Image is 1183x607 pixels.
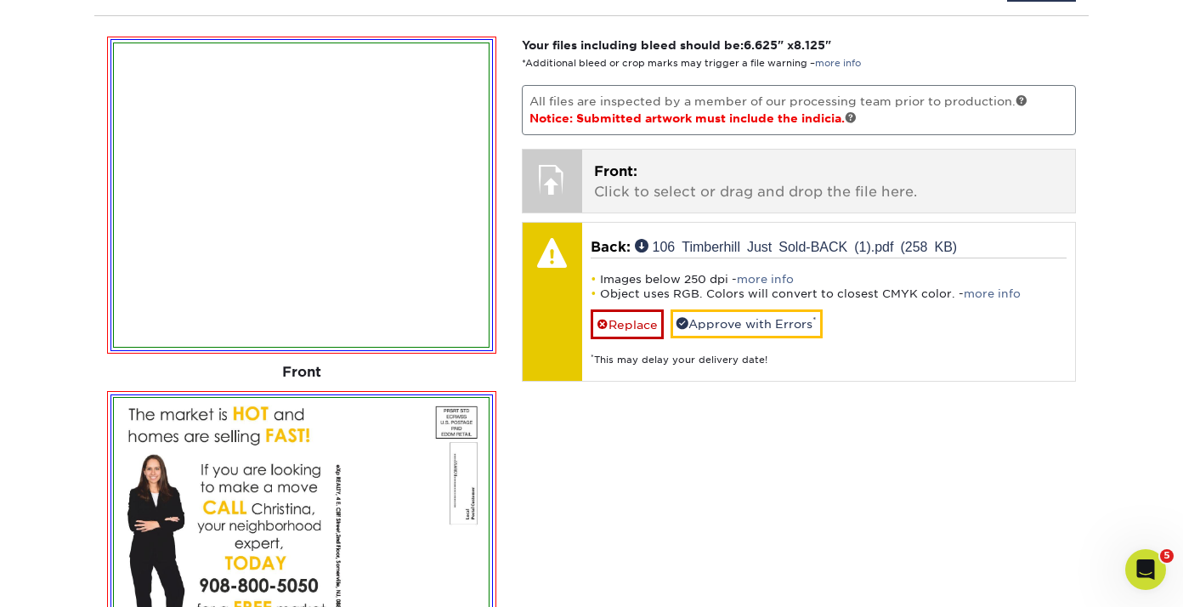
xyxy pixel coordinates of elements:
[635,239,958,252] a: 106 Timberhill Just Sold-BACK (1).pdf (258 KB)
[737,273,794,286] a: more info
[107,354,496,391] div: Front
[522,58,861,69] small: *Additional bleed or crop marks may trigger a file warning –
[591,309,664,339] a: Replace
[794,38,825,52] span: 8.125
[964,287,1021,300] a: more info
[671,309,823,338] a: Approve with Errors*
[529,111,857,125] span: Notice: Submitted artwork must include the indicia.
[594,162,1064,202] p: Click to select or drag and drop the file here.
[522,38,831,52] strong: Your files including bleed should be: " x "
[591,339,1067,367] div: This may delay your delivery date!
[1160,549,1174,563] span: 5
[591,239,631,255] span: Back:
[1125,549,1166,590] iframe: Intercom live chat
[522,85,1077,135] p: All files are inspected by a member of our processing team prior to production.
[815,58,861,69] a: more info
[591,272,1067,286] li: Images below 250 dpi -
[594,163,637,179] span: Front:
[591,286,1067,301] li: Object uses RGB. Colors will convert to closest CMYK color. -
[744,38,778,52] span: 6.625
